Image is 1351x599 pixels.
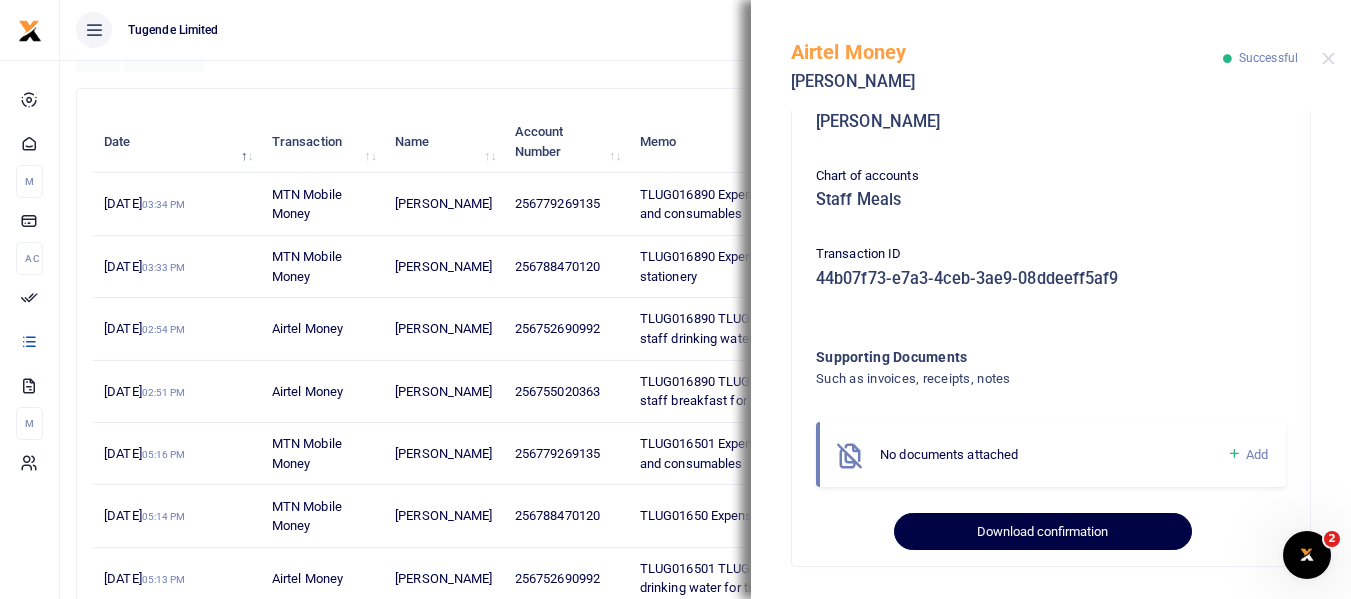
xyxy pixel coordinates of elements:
[395,571,492,586] span: [PERSON_NAME]
[395,446,492,461] span: [PERSON_NAME]
[104,321,185,336] span: [DATE]
[515,508,600,523] span: 256788470120
[640,374,871,409] span: TLUG016890 TLUG016887 TLUG016886 staff breakfast for three weeks
[504,111,629,173] th: Account Number: activate to sort column ascending
[816,112,1286,132] h5: [PERSON_NAME]
[816,346,1205,368] h4: Supporting Documents
[18,19,42,43] img: logo-small
[395,384,492,399] span: [PERSON_NAME]
[261,111,384,173] th: Transaction: activate to sort column ascending
[515,571,600,586] span: 256752690992
[816,269,1286,289] h5: 44b07f73-e7a3-4ceb-3ae9-08ddeeff5af9
[816,166,1286,187] p: Chart of accounts
[18,22,42,37] a: logo-small logo-large logo-large
[142,387,186,398] small: 02:51 PM
[629,111,887,173] th: Memo: activate to sort column ascending
[16,407,43,440] li: M
[272,571,343,586] span: Airtel Money
[272,249,342,284] span: MTN Mobile Money
[894,513,1191,551] button: Download confirmation
[515,321,600,336] span: 256752690992
[640,187,874,222] span: TLUG016890 Expense on office supplies and consumables
[120,21,227,39] span: Tugende Limited
[395,196,492,211] span: [PERSON_NAME]
[1227,443,1268,466] a: Add
[272,384,343,399] span: Airtel Money
[395,259,492,274] span: [PERSON_NAME]
[1246,447,1268,462] span: Add
[640,249,822,284] span: TLUG016890 Expense on office stationery
[16,165,43,198] li: M
[142,449,186,460] small: 05:16 PM
[384,111,504,173] th: Name: activate to sort column ascending
[515,259,600,274] span: 256788470120
[104,508,185,523] span: [DATE]
[640,508,875,523] span: TLUG01650 Expense on office stationery
[816,368,1205,390] h4: Such as invoices, receipts, notes
[142,511,186,522] small: 05:14 PM
[142,262,186,273] small: 03:33 PM
[395,321,492,336] span: [PERSON_NAME]
[104,571,185,586] span: [DATE]
[1283,531,1331,579] iframe: Intercom live chat
[104,384,185,399] span: [DATE]
[640,436,874,471] span: TLUG016501 Expense on office supplies and consumables
[104,259,185,274] span: [DATE]
[816,190,1286,210] h5: Staff Meals
[272,436,342,471] span: MTN Mobile Money
[104,446,185,461] span: [DATE]
[880,447,1018,462] span: No documents attached
[515,446,600,461] span: 256779269135
[142,574,186,585] small: 05:13 PM
[1324,531,1340,547] span: 2
[16,242,43,275] li: Ac
[142,324,186,335] small: 02:54 PM
[395,508,492,523] span: [PERSON_NAME]
[816,244,1286,265] p: Transaction ID
[1322,52,1335,65] button: Close
[272,187,342,222] span: MTN Mobile Money
[640,561,862,596] span: TLUG016501 TLUG016500 Expense on drinking water for two weeks
[142,199,186,210] small: 03:34 PM
[104,196,185,211] span: [DATE]
[791,72,1223,92] h5: [PERSON_NAME]
[640,311,862,346] span: TLUG016890 TLUG016887 Expense on staff drinking water for two weeks
[515,196,600,211] span: 256779269135
[791,40,1223,64] h5: Airtel Money
[272,499,342,534] span: MTN Mobile Money
[93,111,261,173] th: Date: activate to sort column descending
[272,321,343,336] span: Airtel Money
[515,384,600,399] span: 256755020363
[1239,51,1298,65] span: Successful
